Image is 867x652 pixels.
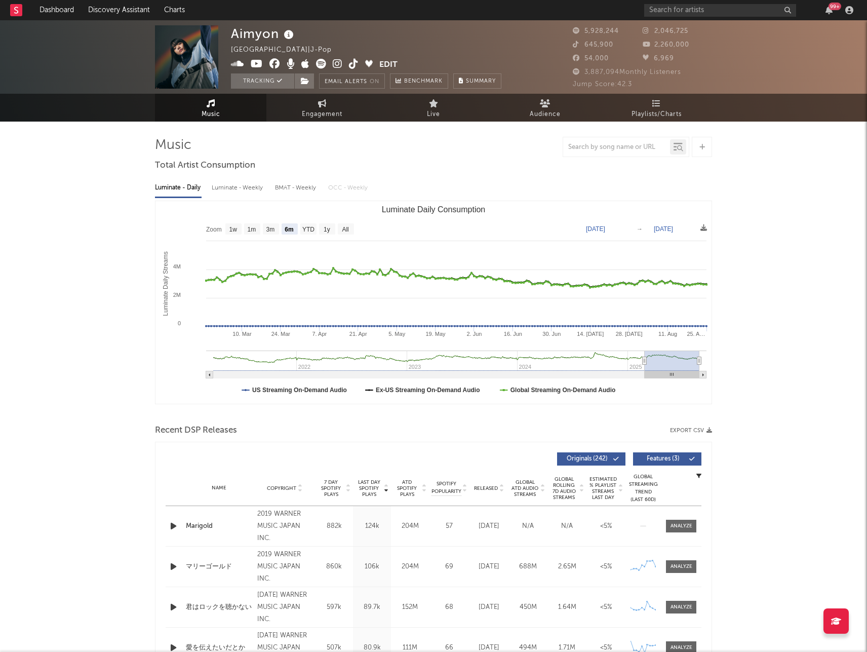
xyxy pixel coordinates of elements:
div: 152M [393,602,426,612]
text: Zoom [206,226,222,233]
text: 14. [DATE] [577,331,604,337]
text: [DATE] [586,225,605,233]
span: 3,887,094 Monthly Listeners [573,69,681,75]
a: 君はロックを聴かない [186,602,252,612]
span: Summary [466,79,496,84]
span: Total Artist Consumption [155,160,255,172]
span: 2,046,725 [643,28,688,34]
div: 69 [431,562,467,572]
span: Global Rolling 7D Audio Streams [550,476,578,501]
button: Features(3) [633,452,701,466]
text: 5. May [388,331,406,337]
span: Last Day Spotify Plays [356,479,382,497]
text: Luminate Daily Consumption [382,205,486,214]
div: [DATE] WARNER MUSIC JAPAN INC. [257,589,312,626]
span: Benchmark [404,75,443,88]
div: <5% [589,602,623,612]
div: N/A [511,521,545,531]
text: 30. Jun [542,331,561,337]
input: Search by song name or URL [563,143,670,151]
a: Audience [489,94,601,122]
button: Edit [379,59,398,71]
text: 28. [DATE] [616,331,643,337]
text: 1w [229,226,238,233]
button: Originals(242) [557,452,625,466]
span: Originals ( 242 ) [564,456,610,462]
div: [DATE] [472,602,506,612]
text: 10. Mar [232,331,252,337]
div: 597k [318,602,350,612]
div: 2019 WARNER MUSIC JAPAN INC. [257,508,312,545]
a: Live [378,94,489,122]
button: Export CSV [670,428,712,434]
div: [DATE] [472,521,506,531]
div: Aimyon [231,25,296,42]
span: 5,928,244 [573,28,619,34]
div: <5% [589,521,623,531]
text: 21. Apr [349,331,367,337]
div: 450M [511,602,545,612]
text: Luminate Daily Streams [162,251,169,316]
div: 204M [393,521,426,531]
span: Jump Score: 42.3 [573,81,632,88]
span: 645,900 [573,42,613,48]
div: [DATE] [472,562,506,572]
text: US Streaming On-Demand Audio [252,387,347,394]
div: 106k [356,562,388,572]
span: Features ( 3 ) [640,456,686,462]
span: Audience [530,108,561,121]
div: [GEOGRAPHIC_DATA] | J-Pop [231,44,343,56]
text: All [342,226,348,233]
div: <5% [589,562,623,572]
div: Luminate - Weekly [212,179,265,197]
span: Global ATD Audio Streams [511,479,539,497]
div: Global Streaming Trend (Last 60D) [628,473,658,504]
span: 7 Day Spotify Plays [318,479,344,497]
button: Tracking [231,73,294,89]
text: 24. Mar [271,331,291,337]
em: On [370,79,379,85]
span: 2,260,000 [643,42,689,48]
a: マリーゴールド [186,562,252,572]
span: Recent DSP Releases [155,425,237,437]
div: BMAT - Weekly [275,179,318,197]
text: Global Streaming On-Demand Audio [510,387,616,394]
div: 882k [318,521,350,531]
div: 89.7k [356,602,388,612]
text: 6m [285,226,293,233]
span: Spotify Popularity [431,480,461,495]
button: Summary [453,73,501,89]
span: ATD Spotify Plays [393,479,420,497]
text: 16. Jun [504,331,522,337]
span: Estimated % Playlist Streams Last Day [589,476,617,501]
text: 3m [266,226,275,233]
button: 99+ [825,6,833,14]
span: 54,000 [573,55,609,62]
span: Playlists/Charts [632,108,682,121]
text: 4M [173,263,181,270]
span: Copyright [267,485,296,491]
text: 2M [173,292,181,298]
text: 11. Aug [658,331,677,337]
div: Name [186,484,252,492]
input: Search for artists [644,4,796,17]
div: 860k [318,562,350,572]
div: 99 + [829,3,841,10]
div: 2019 WARNER MUSIC JAPAN INC. [257,549,312,585]
text: Ex-US Streaming On-Demand Audio [376,387,480,394]
text: [DATE] [654,225,673,233]
span: Music [202,108,220,121]
div: 688M [511,562,545,572]
span: Engagement [302,108,342,121]
text: → [637,225,643,233]
button: Email AlertsOn [319,73,385,89]
svg: Luminate Daily Consumption [155,201,712,404]
text: 25. A… [687,331,705,337]
a: Music [155,94,266,122]
div: N/A [550,521,584,531]
a: Marigold [186,521,252,531]
div: 204M [393,562,426,572]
